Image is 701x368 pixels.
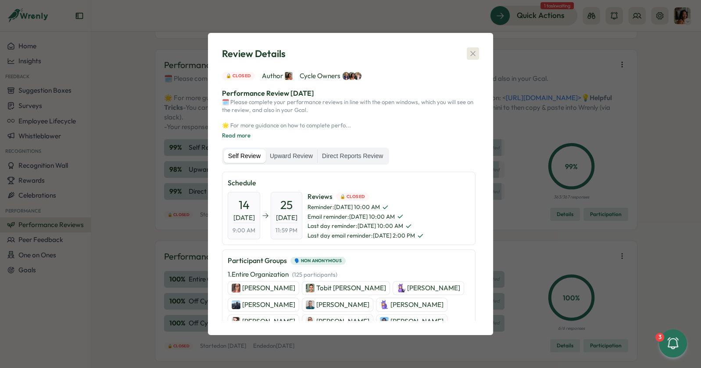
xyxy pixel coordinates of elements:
[308,222,424,230] span: Last day reminder : [DATE] 10:00 AM
[316,283,386,293] p: Tobit [PERSON_NAME]
[308,192,424,202] span: Reviews
[300,71,361,81] span: Cycle Owners
[294,257,342,264] span: 🗣️ Non Anonymous
[222,47,286,61] span: Review Details
[376,298,447,312] a: Kori Keeling[PERSON_NAME]
[242,283,295,293] p: [PERSON_NAME]
[306,284,315,292] img: Tobit Michael
[228,281,299,295] a: Kate Blackburn[PERSON_NAME]
[380,317,389,326] img: Marina Ferreira
[390,300,443,310] p: [PERSON_NAME]
[232,317,240,326] img: Jay Cowle
[302,298,373,312] a: Tomas Liepis[PERSON_NAME]
[228,298,299,312] a: Alex Marshall[PERSON_NAME]
[376,314,447,328] a: Marina Ferreira[PERSON_NAME]
[308,232,424,240] span: Last day email reminder : [DATE] 2:00 PM
[348,72,356,80] img: Viveca Riley
[265,149,317,163] label: Upward Review
[659,329,687,357] button: 3
[276,213,297,223] span: [DATE]
[242,300,295,310] p: [PERSON_NAME]
[262,71,293,81] span: Author
[222,98,479,129] p: 🗓️ Please complete your performance reviews in line with the open windows, which you will see on ...
[302,314,373,328] a: Sara Knott[PERSON_NAME]
[228,177,470,188] p: Schedule
[226,72,251,79] span: 🔒 Closed
[222,88,479,99] p: Performance Review [DATE]
[228,255,287,266] p: Participant Groups
[239,197,250,213] span: 14
[397,284,405,292] img: Allyn Neal
[390,317,443,326] p: [PERSON_NAME]
[232,227,255,235] span: 9:00 AM
[393,281,464,295] a: Allyn Neal[PERSON_NAME]
[316,317,369,326] p: [PERSON_NAME]
[308,213,424,221] span: Email reminder : [DATE] 10:00 AM
[354,72,361,80] img: Hannah Saunders
[228,270,337,279] p: 1 . Entire Organization
[242,317,295,326] p: [PERSON_NAME]
[306,317,315,326] img: Sara Knott
[275,227,297,235] span: 11:59 PM
[222,132,250,140] button: Read more
[232,284,240,292] img: Kate Blackburn
[280,197,293,213] span: 25
[308,203,424,211] span: Reminder : [DATE] 10:00 AM
[302,281,390,295] a: Tobit MichaelTobit [PERSON_NAME]
[232,300,240,309] img: Alex Marshall
[407,283,460,293] p: [PERSON_NAME]
[233,213,255,223] span: [DATE]
[655,333,664,342] div: 3
[318,149,387,163] label: Direct Reports Review
[292,271,337,278] span: ( 125 participants )
[228,314,299,328] a: Jay Cowle[PERSON_NAME]
[306,300,315,309] img: Tomas Liepis
[224,149,265,163] label: Self Review
[340,193,365,200] span: 🔒 Closed
[316,300,369,310] p: [PERSON_NAME]
[285,72,293,80] img: Viveca Riley
[380,300,389,309] img: Kori Keeling
[342,72,350,80] img: Hanna Smith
